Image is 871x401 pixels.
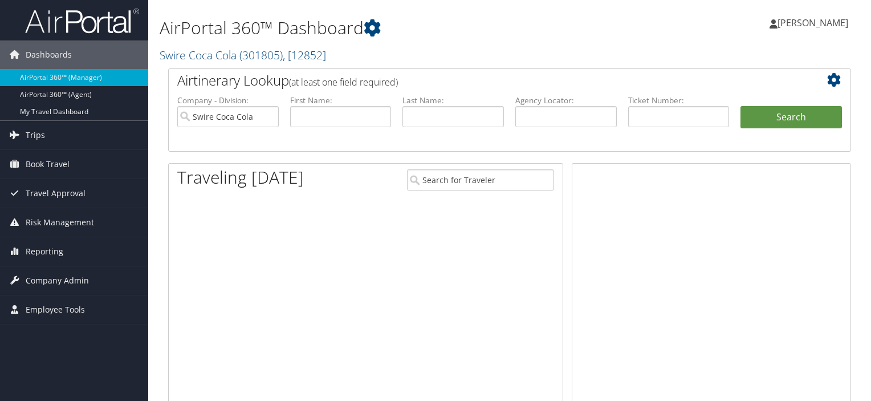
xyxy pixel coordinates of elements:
button: Search [740,106,842,129]
input: Search for Traveler [407,169,554,191]
span: ( 301805 ) [239,47,283,63]
span: Travel Approval [26,179,86,208]
label: First Name: [290,95,392,106]
img: airportal-logo.png [25,7,139,34]
span: Company Admin [26,266,89,295]
span: Trips [26,121,45,149]
span: Book Travel [26,150,70,179]
span: Dashboards [26,40,72,69]
label: Agency Locator: [515,95,617,106]
h1: Traveling [DATE] [177,165,304,189]
span: , [ 12852 ] [283,47,326,63]
a: Swire Coca Cola [160,47,326,63]
span: [PERSON_NAME] [778,17,848,29]
label: Ticket Number: [628,95,730,106]
span: Employee Tools [26,295,85,324]
h2: Airtinerary Lookup [177,71,785,90]
span: Risk Management [26,208,94,237]
span: (at least one field required) [289,76,398,88]
span: Reporting [26,237,63,266]
a: [PERSON_NAME] [770,6,860,40]
label: Company - Division: [177,95,279,106]
h1: AirPortal 360™ Dashboard [160,16,626,40]
label: Last Name: [402,95,504,106]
